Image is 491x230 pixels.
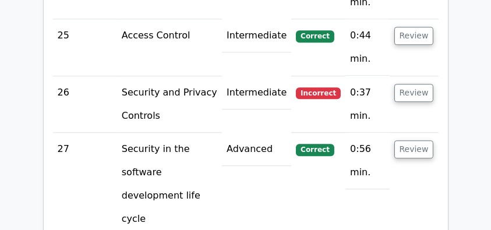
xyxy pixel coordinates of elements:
td: 0:37 min. [345,76,389,133]
td: Advanced [222,133,291,166]
td: Intermediate [222,76,291,109]
button: Review [394,140,434,158]
td: 25 [53,19,117,76]
td: Access Control [117,19,222,76]
span: Correct [296,30,334,42]
span: Correct [296,144,334,155]
td: 0:56 min. [345,133,389,189]
td: Intermediate [222,19,291,52]
button: Review [394,84,434,102]
td: 26 [53,76,117,133]
td: 0:44 min. [345,19,389,76]
span: Incorrect [296,87,341,99]
button: Review [394,27,434,45]
td: Security and Privacy Controls [117,76,222,133]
